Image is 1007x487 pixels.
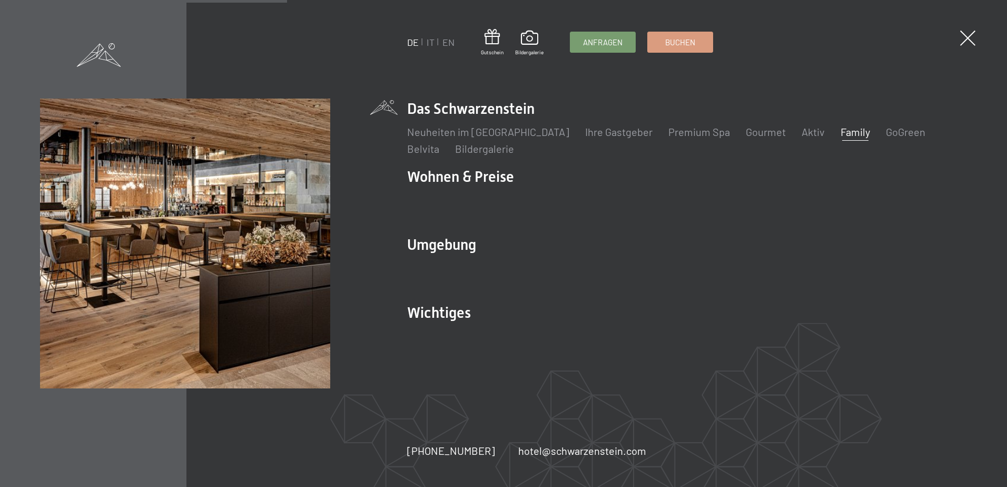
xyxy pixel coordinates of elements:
a: Gutschein [481,29,504,56]
a: [PHONE_NUMBER] [407,443,495,458]
span: Buchen [665,37,695,48]
a: Family [841,125,870,138]
a: IT [427,36,435,48]
a: Aktiv [802,125,825,138]
a: EN [442,36,455,48]
a: DE [407,36,419,48]
a: Buchen [648,32,713,52]
a: Premium Spa [668,125,730,138]
a: Bildergalerie [455,142,514,155]
span: Gutschein [481,48,504,56]
a: Ihre Gastgeber [585,125,653,138]
a: Neuheiten im [GEOGRAPHIC_DATA] [407,125,569,138]
a: Anfragen [570,32,635,52]
span: [PHONE_NUMBER] [407,444,495,457]
span: Bildergalerie [515,48,544,56]
a: hotel@schwarzenstein.com [518,443,646,458]
a: Bildergalerie [515,31,544,56]
span: Anfragen [583,37,623,48]
a: GoGreen [886,125,925,138]
a: Gourmet [746,125,786,138]
a: Belvita [407,142,439,155]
